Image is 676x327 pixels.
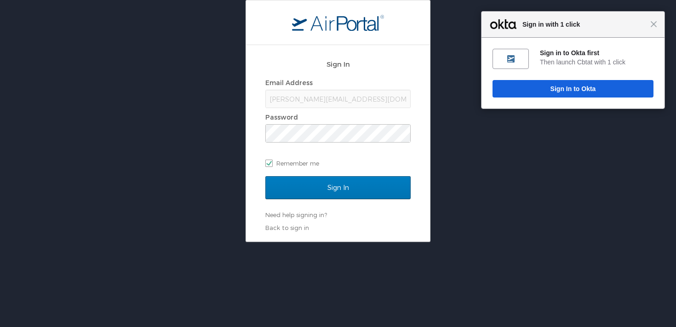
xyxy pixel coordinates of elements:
label: Password [265,113,298,121]
span: Sign in with 1 click [518,19,650,30]
span: Close [650,21,657,28]
label: Email Address [265,79,313,86]
button: Sign In to Okta [493,80,653,98]
h2: Sign In [265,59,411,69]
label: Remember me [265,156,411,170]
div: Then launch Cbtat with 1 click [540,58,653,66]
input: Sign In [265,176,411,199]
img: fs06h3nis6AXwsAno5d7 [507,55,515,63]
a: Need help signing in? [265,211,327,218]
a: Back to sign in [265,224,309,231]
img: logo [292,14,384,31]
div: Sign in to Okta first [540,49,653,57]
